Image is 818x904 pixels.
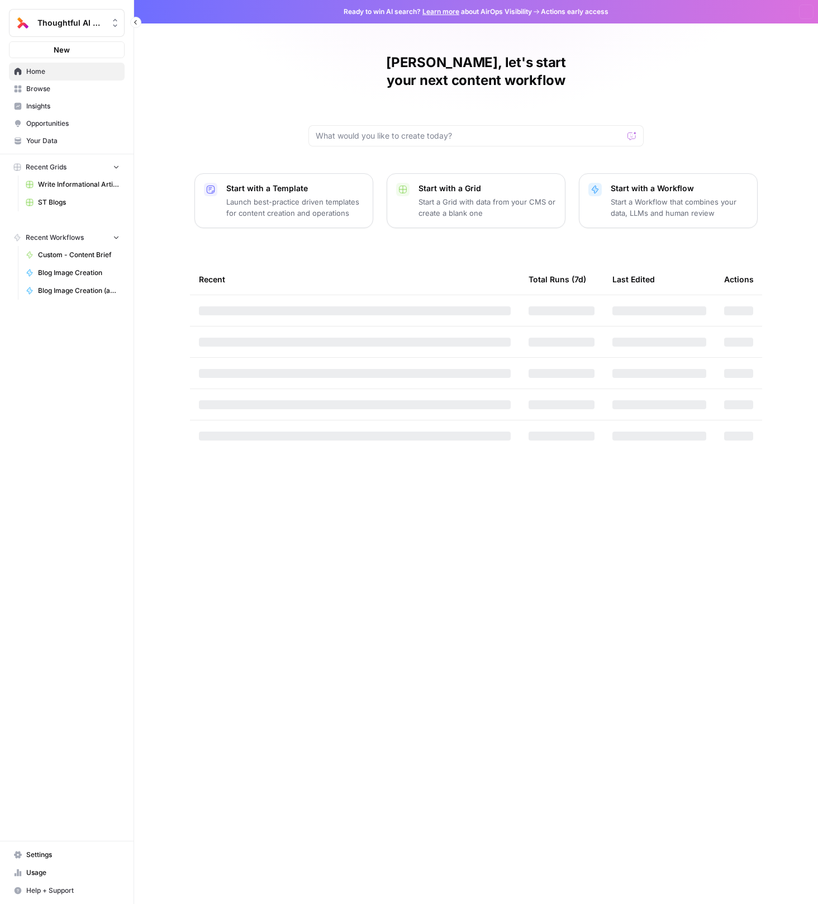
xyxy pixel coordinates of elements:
[38,197,120,207] span: ST Blogs
[9,41,125,58] button: New
[21,282,125,300] a: Blog Image Creation (ad hoc)
[9,882,125,900] button: Help + Support
[9,846,125,864] a: Settings
[26,119,120,129] span: Opportunities
[54,44,70,55] span: New
[9,864,125,882] a: Usage
[387,173,565,228] button: Start with a GridStart a Grid with data from your CMS or create a blank one
[226,183,364,194] p: Start with a Template
[26,67,120,77] span: Home
[541,7,608,17] span: Actions early access
[38,179,120,190] span: Write Informational Article
[26,886,120,896] span: Help + Support
[38,250,120,260] span: Custom - Content Brief
[13,13,33,33] img: Thoughtful AI Content Engine Logo
[37,17,105,29] span: Thoughtful AI Content Engine
[194,173,373,228] button: Start with a TemplateLaunch best-practice driven templates for content creation and operations
[579,173,758,228] button: Start with a WorkflowStart a Workflow that combines your data, LLMs and human review
[611,183,748,194] p: Start with a Workflow
[316,130,623,141] input: What would you like to create today?
[308,54,644,89] h1: [PERSON_NAME], let's start your next content workflow
[38,286,120,296] span: Blog Image Creation (ad hoc)
[21,176,125,193] a: Write Informational Article
[9,159,125,176] button: Recent Grids
[199,264,511,295] div: Recent
[26,162,66,172] span: Recent Grids
[9,229,125,246] button: Recent Workflows
[26,233,84,243] span: Recent Workflows
[611,196,748,219] p: Start a Workflow that combines your data, LLMs and human review
[9,97,125,115] a: Insights
[38,268,120,278] span: Blog Image Creation
[26,868,120,878] span: Usage
[9,63,125,81] a: Home
[9,132,125,150] a: Your Data
[9,9,125,37] button: Workspace: Thoughtful AI Content Engine
[612,264,655,295] div: Last Edited
[418,183,556,194] p: Start with a Grid
[724,264,754,295] div: Actions
[21,193,125,211] a: ST Blogs
[26,84,120,94] span: Browse
[529,264,586,295] div: Total Runs (7d)
[9,115,125,132] a: Opportunities
[26,850,120,860] span: Settings
[422,7,459,16] a: Learn more
[226,196,364,219] p: Launch best-practice driven templates for content creation and operations
[9,80,125,98] a: Browse
[26,101,120,111] span: Insights
[21,264,125,282] a: Blog Image Creation
[26,136,120,146] span: Your Data
[418,196,556,219] p: Start a Grid with data from your CMS or create a blank one
[344,7,532,17] span: Ready to win AI search? about AirOps Visibility
[21,246,125,264] a: Custom - Content Brief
